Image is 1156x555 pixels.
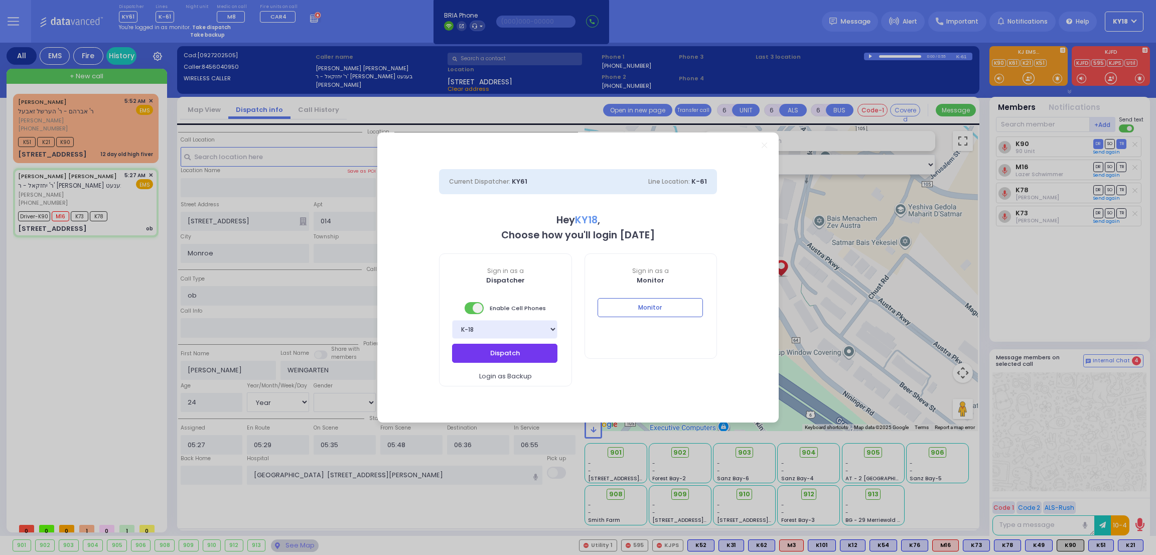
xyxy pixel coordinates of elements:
[486,275,525,285] b: Dispatcher
[598,298,703,317] button: Monitor
[449,177,510,186] span: Current Dispatcher:
[585,266,717,275] span: Sign in as a
[479,371,532,381] span: Login as Backup
[556,213,600,227] b: Hey ,
[648,177,690,186] span: Line Location:
[465,301,546,315] span: Enable Cell Phones
[512,177,527,186] span: KY61
[501,228,655,242] b: Choose how you'll login [DATE]
[440,266,571,275] span: Sign in as a
[452,344,557,363] button: Dispatch
[691,177,707,186] span: K-61
[762,143,767,148] a: Close
[575,213,598,227] span: KY18
[637,275,664,285] b: Monitor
